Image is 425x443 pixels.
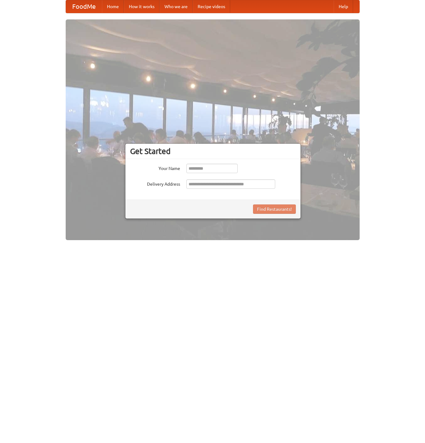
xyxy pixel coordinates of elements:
[130,179,180,187] label: Delivery Address
[130,147,296,156] h3: Get Started
[124,0,159,13] a: How it works
[159,0,193,13] a: Who we are
[66,0,102,13] a: FoodMe
[253,204,296,214] button: Find Restaurants!
[193,0,230,13] a: Recipe videos
[334,0,353,13] a: Help
[130,164,180,172] label: Your Name
[102,0,124,13] a: Home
